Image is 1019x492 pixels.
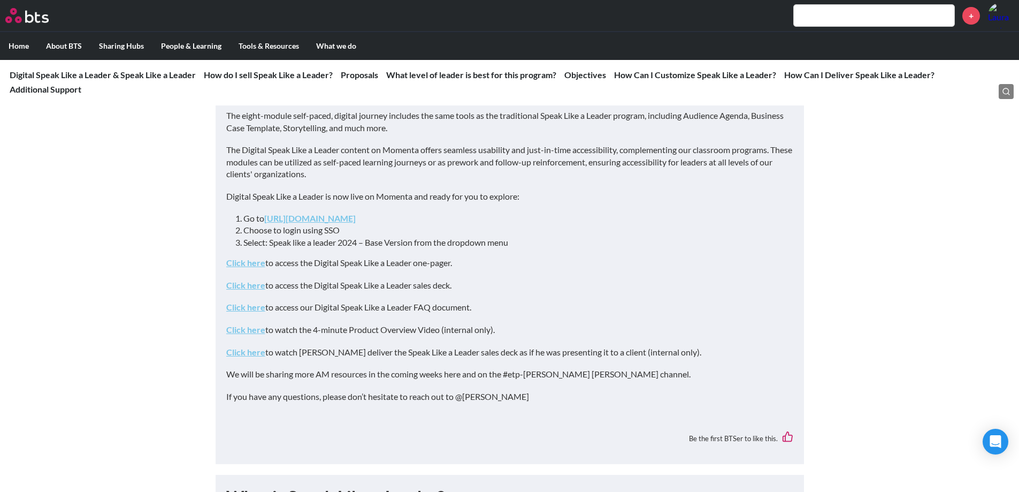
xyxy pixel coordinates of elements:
p: to watch the 4-minute Product Overview Video (internal only). [226,324,793,336]
a: How do I sell Speak Like a Leader? [204,70,333,80]
a: How Can I Customize Speak Like a Leader? [614,70,776,80]
a: Additional Support [10,84,81,94]
a: Objectives [564,70,606,80]
a: [URL][DOMAIN_NAME] [264,213,356,223]
a: Click here [226,324,265,335]
p: Digital Speak Like a Leader is now live on Momenta and ready for you to explore: [226,191,793,202]
a: Click here [226,347,265,357]
a: Click here [226,302,265,312]
a: Click here [226,280,265,290]
p: to access the Digital Speak Like a Leader one-pager. [226,257,793,269]
li: Select: Speak like a leader 2024 – Base Version from the dropdown menu [243,237,785,248]
a: Click here [226,258,265,268]
p: to access the Digital Speak Like a Leader sales deck. [226,279,793,291]
p: If you have any questions, please don’t hesitate to reach out to @[PERSON_NAME] [226,391,793,403]
div: Open Intercom Messenger [983,429,1008,455]
label: People & Learning [152,32,230,60]
a: Proposals [341,70,378,80]
a: Digital Speak Like a Leader & Speak Like a Leader [10,70,196,80]
label: Sharing Hubs [90,32,152,60]
a: Go home [5,8,68,23]
li: Choose to login using SSO [243,224,785,236]
a: Profile [988,3,1014,28]
a: What level of leader is best for this program? [386,70,556,80]
p: to access our Digital Speak Like a Leader FAQ document. [226,301,793,313]
img: BTS Logo [5,8,49,23]
p: to watch [PERSON_NAME] deliver the Speak Like a Leader sales deck as if he was presenting it to a... [226,346,793,358]
p: The Digital Speak Like a Leader content on Momenta offers seamless usability and just-in-time acc... [226,144,793,180]
img: Laura Fay [988,3,1014,28]
a: + [962,7,980,25]
label: About BTS [37,32,90,60]
label: What we do [308,32,365,60]
div: Be the first BTSer to like this. [226,423,793,453]
li: Go to [243,213,785,224]
label: Tools & Resources [230,32,308,60]
p: The eight-module self-paced, digital journey includes the same tools as the traditional Speak Lik... [226,110,793,134]
p: We will be sharing more AM resources in the coming weeks here and on the #etp-[PERSON_NAME] [PERS... [226,368,793,380]
a: How Can I Deliver Speak Like a Leader? [784,70,934,80]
